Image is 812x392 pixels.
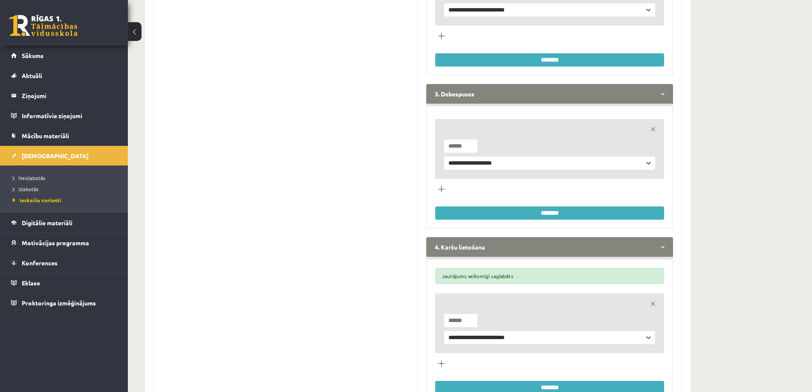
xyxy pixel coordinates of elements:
span: Sākums [22,52,43,59]
a: Izlabotās [13,185,119,193]
legend: Ziņojumi [22,86,117,105]
span: Motivācijas programma [22,239,89,247]
span: Proktoringa izmēģinājums [22,299,96,307]
a: Informatīvie ziņojumi [11,106,117,125]
span: Ieskaišu varianti [13,197,61,203]
a: Motivācijas programma [11,233,117,253]
legend: 3. Debespuses [426,84,673,104]
button: Pievienot jautājumu veidu [435,183,447,195]
legend: Informatīvie ziņojumi [22,106,117,125]
a: remove [647,298,659,310]
a: Mācību materiāli [11,126,117,145]
a: Proktoringa izmēģinājums [11,293,117,313]
a: Sākums [11,46,117,65]
span: Mācību materiāli [22,132,69,139]
div: Jautājums veiksmīgi saglabāts [435,268,664,284]
legend: 4. Karšu lietošana [426,237,673,257]
a: Ziņojumi [11,86,117,105]
a: Rīgas 1. Tālmācības vidusskola [9,15,78,36]
span: Konferences [22,259,58,267]
span: Eklase [22,279,40,287]
span: Izlabotās [13,186,38,192]
a: [DEMOGRAPHIC_DATA] [11,146,117,166]
a: remove [647,123,659,135]
a: Aktuāli [11,66,117,85]
a: Konferences [11,253,117,273]
span: Neizlabotās [13,174,45,181]
button: Pievienot jautājumu veidu [435,30,447,42]
span: [DEMOGRAPHIC_DATA] [22,152,89,160]
span: Aktuāli [22,72,42,79]
a: Eklase [11,273,117,293]
a: Neizlabotās [13,174,119,182]
button: Pievienot jautājumu veidu [435,357,447,369]
span: Digitālie materiāli [22,219,72,226]
a: Ieskaišu varianti [13,196,119,204]
a: Digitālie materiāli [11,213,117,232]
